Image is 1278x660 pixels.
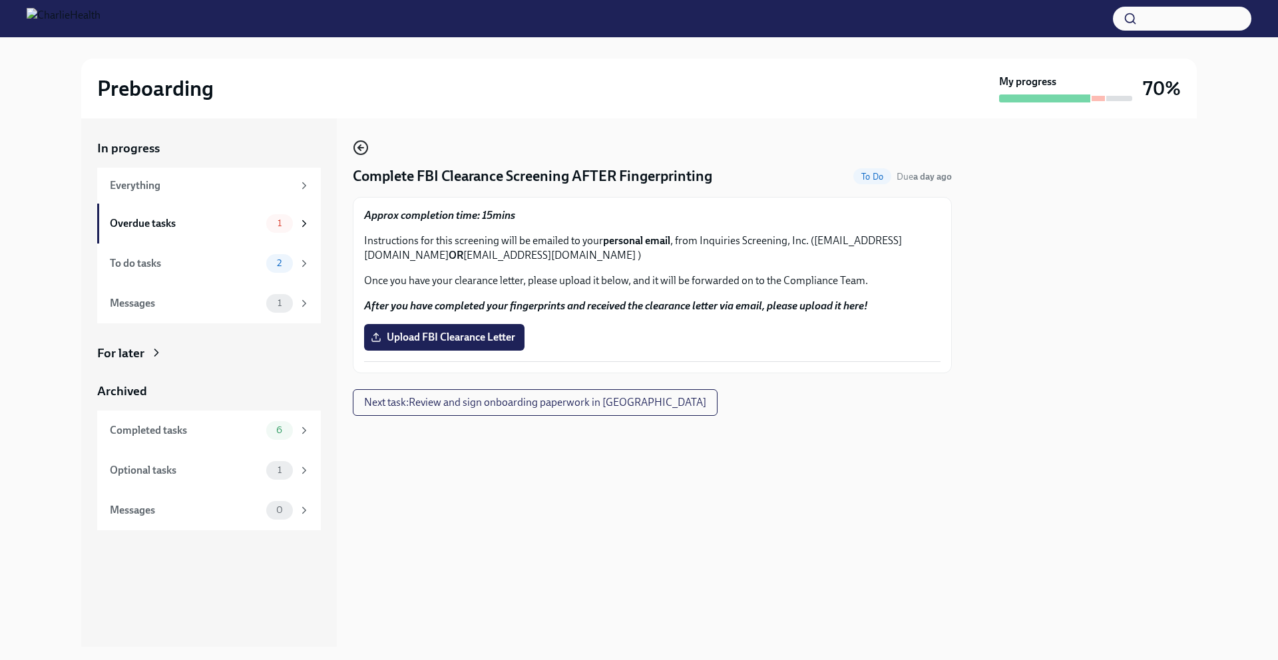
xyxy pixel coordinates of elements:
h4: Complete FBI Clearance Screening AFTER Fingerprinting [353,166,712,186]
strong: personal email [603,234,670,247]
p: Once you have your clearance letter, please upload it below, and it will be forwarded on to the C... [364,273,941,288]
span: August 11th, 2025 09:00 [897,170,952,183]
strong: After you have completed your fingerprints and received the clearance letter via email, please up... [364,299,868,312]
a: Archived [97,383,321,400]
span: 1 [270,218,290,228]
a: For later [97,345,321,362]
a: Completed tasks6 [97,411,321,450]
h2: Preboarding [97,75,214,102]
strong: Approx completion time: 15mins [364,209,515,222]
span: 1 [270,298,290,308]
span: 6 [268,425,290,435]
span: 2 [269,258,290,268]
span: 1 [270,465,290,475]
a: Messages1 [97,283,321,323]
div: Everything [110,178,293,193]
a: To do tasks2 [97,244,321,283]
a: Messages0 [97,490,321,530]
h3: 70% [1143,77,1181,100]
a: Everything [97,168,321,204]
strong: My progress [999,75,1056,89]
div: Messages [110,503,261,518]
div: To do tasks [110,256,261,271]
strong: a day ago [913,171,952,182]
label: Upload FBI Clearance Letter [364,324,525,351]
a: In progress [97,140,321,157]
div: Optional tasks [110,463,261,478]
strong: OR [449,249,463,261]
img: CharlieHealth [27,8,101,29]
span: Upload FBI Clearance Letter [373,331,515,344]
a: Optional tasks1 [97,450,321,490]
span: Next task : Review and sign onboarding paperwork in [GEOGRAPHIC_DATA] [364,396,706,409]
div: Messages [110,296,261,311]
a: Overdue tasks1 [97,204,321,244]
span: 0 [268,505,291,515]
button: Next task:Review and sign onboarding paperwork in [GEOGRAPHIC_DATA] [353,389,718,416]
p: Instructions for this screening will be emailed to your , from Inquiries Screening, Inc. ([EMAIL_... [364,234,941,263]
div: For later [97,345,144,362]
span: To Do [853,172,891,182]
div: Overdue tasks [110,216,261,231]
span: Due [897,171,952,182]
div: Completed tasks [110,423,261,438]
